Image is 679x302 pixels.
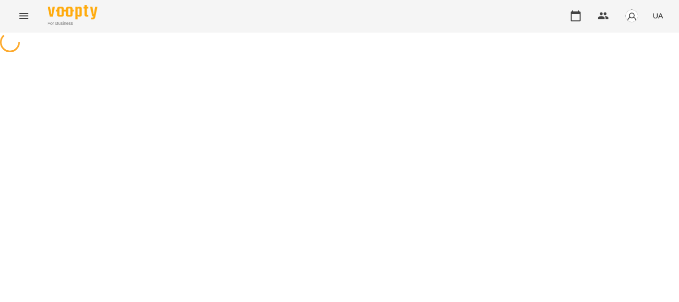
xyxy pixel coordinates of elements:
button: UA [649,6,667,25]
span: For Business [48,20,97,27]
button: Menu [12,4,36,28]
img: avatar_s.png [625,9,639,23]
span: UA [653,10,663,21]
img: Voopty Logo [48,5,97,19]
